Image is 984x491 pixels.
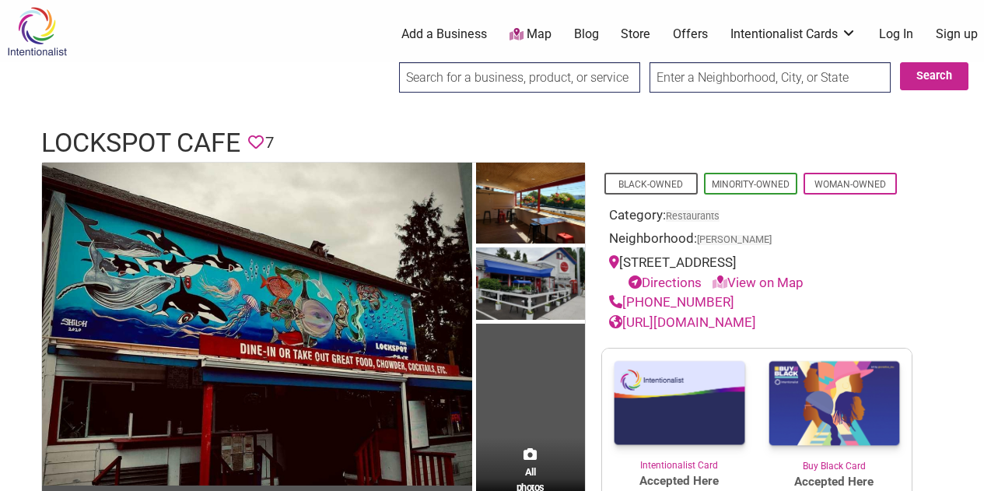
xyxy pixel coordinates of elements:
div: [STREET_ADDRESS] [609,253,905,293]
input: Enter a Neighborhood, City, or State [650,62,891,93]
a: Store [621,26,650,43]
a: Intentionalist Card [602,349,757,472]
a: View on Map [713,275,804,290]
a: Offers [673,26,708,43]
input: Search for a business, product, or service [399,62,640,93]
div: Neighborhood: [609,229,905,253]
a: Sign up [936,26,978,43]
a: Map [510,26,552,44]
h1: Lockspot Cafe [41,125,240,162]
a: Buy Black Card [757,349,912,473]
a: Directions [629,275,702,290]
span: [PERSON_NAME] [697,235,772,245]
a: Minority-Owned [712,179,790,190]
a: Intentionalist Cards [730,26,856,43]
span: 7 [265,131,274,155]
a: [PHONE_NUMBER] [609,294,734,310]
span: Accepted Here [602,472,757,490]
a: Woman-Owned [814,179,886,190]
div: Category: [609,205,905,230]
a: Black-Owned [618,179,683,190]
img: Buy Black Card [757,349,912,459]
a: Add a Business [401,26,487,43]
img: Intentionalist Card [602,349,757,458]
a: [URL][DOMAIN_NAME] [609,314,756,330]
a: Restaurants [666,210,720,222]
span: Accepted Here [757,473,912,491]
a: Blog [574,26,599,43]
a: Log In [879,26,913,43]
button: Search [900,62,968,90]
